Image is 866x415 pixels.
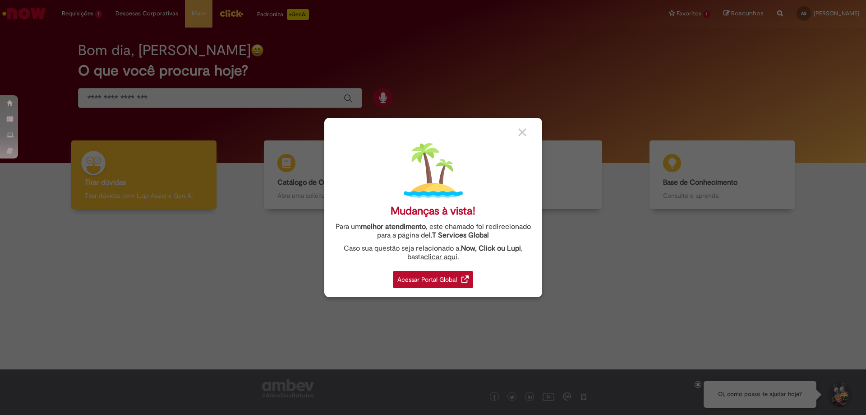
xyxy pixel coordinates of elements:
a: clicar aqui [424,247,457,261]
img: close_button_grey.png [518,128,526,136]
img: redirect_link.png [461,275,469,283]
strong: melhor atendimento [361,222,426,231]
div: Caso sua questão seja relacionado a , basta . [331,244,535,261]
img: island.png [404,141,463,200]
a: Acessar Portal Global [393,266,473,288]
div: Acessar Portal Global [393,271,473,288]
strong: .Now, Click ou Lupi [459,244,521,253]
div: Mudanças à vista! [391,205,475,218]
a: I.T Services Global [429,226,489,240]
div: Para um , este chamado foi redirecionado para a página de [331,223,535,240]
